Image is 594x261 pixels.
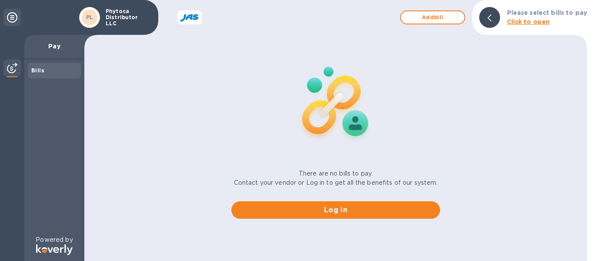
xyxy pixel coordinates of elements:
b: Bills [31,67,44,74]
b: PL [86,14,93,20]
button: Addbill [400,10,465,24]
b: Please select bills to pay [507,9,587,16]
img: Logo [36,244,73,255]
p: There are no bills to pay. Contact your vendor or Log in to get all the benefits of our system. [234,169,438,187]
p: Pay [31,42,77,51]
p: Phytoca Distributor LLC [106,8,149,27]
b: Click to open [507,18,550,25]
p: Powered by [36,235,73,244]
span: Log in [238,205,433,215]
span: Add bill [408,12,457,23]
button: Log in [231,201,440,219]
